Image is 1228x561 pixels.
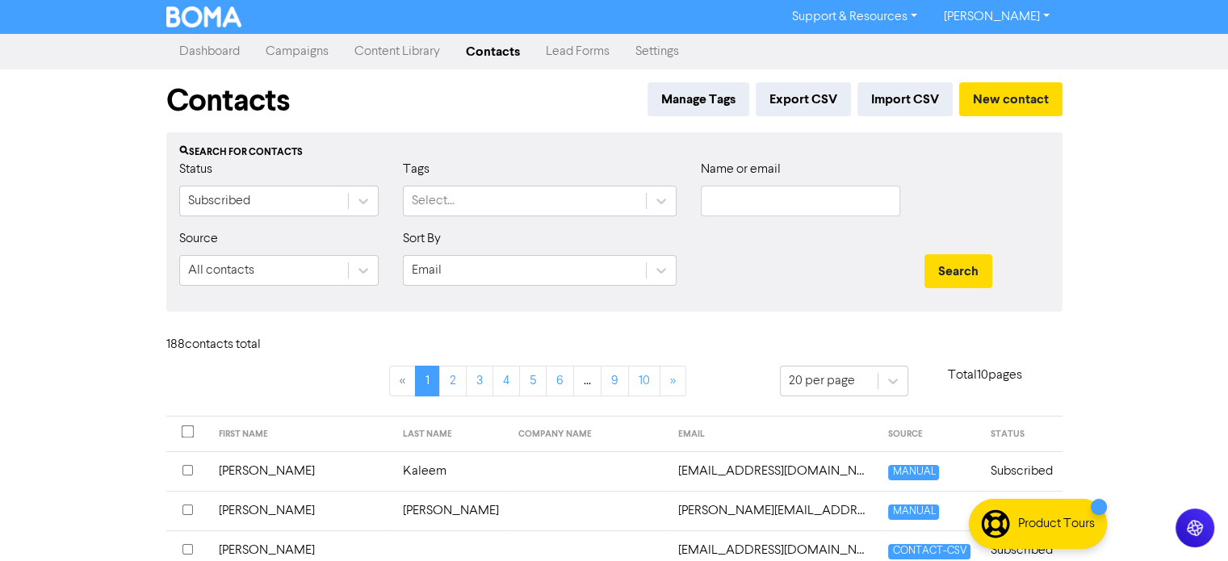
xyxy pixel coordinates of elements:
[888,544,970,559] span: CONTACT-CSV
[648,82,749,116] button: Manage Tags
[179,145,1050,160] div: Search for contacts
[412,261,442,280] div: Email
[166,36,253,68] a: Dashboard
[453,36,533,68] a: Contacts
[628,366,660,396] a: Page 10
[789,371,855,391] div: 20 per page
[188,191,250,211] div: Subscribed
[622,36,692,68] a: Settings
[179,229,218,249] label: Source
[209,491,394,530] td: [PERSON_NAME]
[415,366,440,396] a: Page 1 is your current page
[492,366,520,396] a: Page 4
[466,366,493,396] a: Page 3
[179,160,212,179] label: Status
[519,366,547,396] a: Page 5
[188,261,254,280] div: All contacts
[878,417,980,452] th: SOURCE
[601,366,629,396] a: Page 9
[533,36,622,68] a: Lead Forms
[166,337,295,353] h6: 188 contact s total
[980,417,1062,452] th: STATUS
[888,504,939,520] span: MANUAL
[393,491,509,530] td: [PERSON_NAME]
[668,491,878,530] td: adele@bishopstrust.com
[166,82,290,119] h1: Contacts
[342,36,453,68] a: Content Library
[668,451,878,491] td: abdullakaleem@gmail.com
[546,366,574,396] a: Page 6
[393,451,509,491] td: Kaleem
[412,191,455,211] div: Select...
[1147,484,1228,561] iframe: Chat Widget
[701,160,781,179] label: Name or email
[980,491,1062,530] td: Subscribed
[756,82,851,116] button: Export CSV
[888,465,939,480] span: MANUAL
[393,417,509,452] th: LAST NAME
[908,366,1062,385] p: Total 10 pages
[253,36,342,68] a: Campaigns
[924,254,992,288] button: Search
[779,4,930,30] a: Support & Resources
[959,82,1062,116] button: New contact
[668,417,878,452] th: EMAIL
[660,366,686,396] a: »
[439,366,467,396] a: Page 2
[980,451,1062,491] td: Subscribed
[209,417,394,452] th: FIRST NAME
[403,229,441,249] label: Sort By
[930,4,1062,30] a: [PERSON_NAME]
[209,451,394,491] td: [PERSON_NAME]
[403,160,430,179] label: Tags
[166,6,242,27] img: BOMA Logo
[509,417,668,452] th: COMPANY NAME
[857,82,953,116] button: Import CSV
